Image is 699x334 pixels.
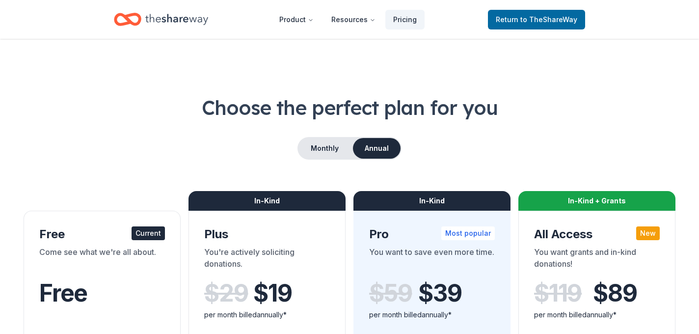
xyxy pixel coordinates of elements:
[188,191,346,211] div: In-Kind
[353,138,401,159] button: Annual
[353,191,511,211] div: In-Kind
[534,246,660,274] div: You want grants and in-kind donations!
[253,279,292,307] span: $ 19
[369,246,495,274] div: You want to save even more time.
[39,278,87,307] span: Free
[323,10,383,29] button: Resources
[534,309,660,321] div: per month billed annually*
[204,309,330,321] div: per month billed annually*
[39,226,165,242] div: Free
[441,226,495,240] div: Most popular
[534,226,660,242] div: All Access
[271,8,425,31] nav: Main
[39,246,165,274] div: Come see what we're all about.
[385,10,425,29] a: Pricing
[132,226,165,240] div: Current
[204,246,330,274] div: You're actively soliciting donations.
[369,309,495,321] div: per month billed annually*
[271,10,322,29] button: Product
[114,8,208,31] a: Home
[24,94,675,121] h1: Choose the perfect plan for you
[496,14,577,26] span: Return
[636,226,660,240] div: New
[518,191,675,211] div: In-Kind + Grants
[593,279,637,307] span: $ 89
[520,15,577,24] span: to TheShareWay
[204,226,330,242] div: Plus
[369,226,495,242] div: Pro
[488,10,585,29] a: Returnto TheShareWay
[418,279,461,307] span: $ 39
[298,138,351,159] button: Monthly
